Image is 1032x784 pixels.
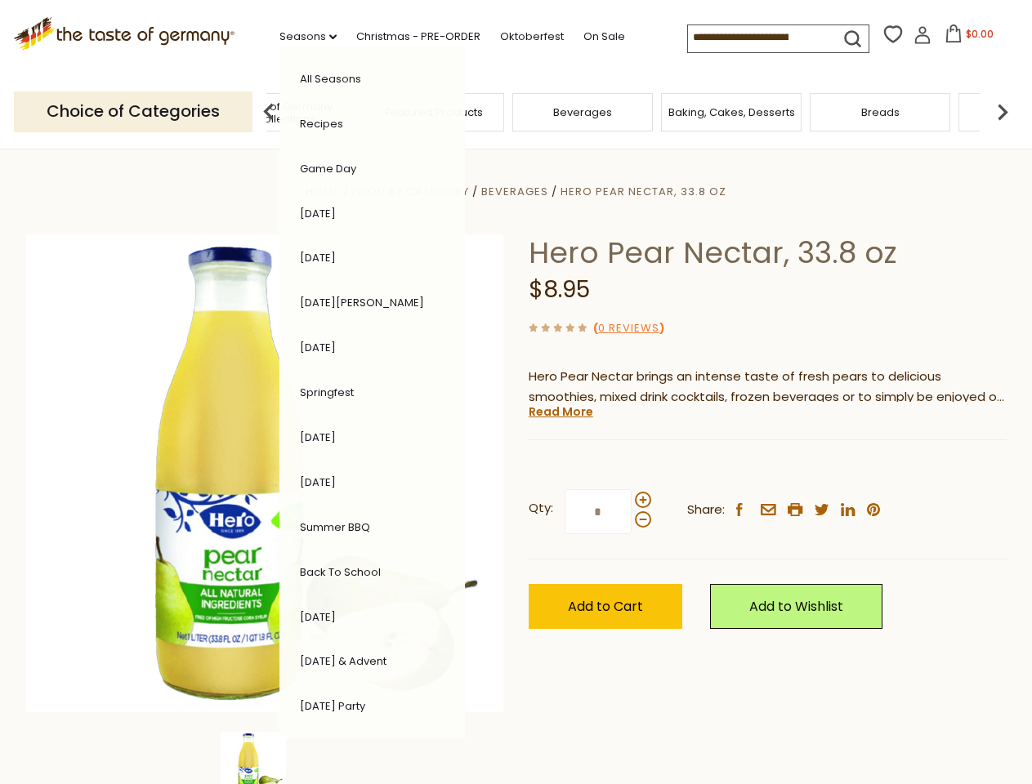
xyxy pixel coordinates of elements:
[935,24,1004,49] button: $0.00
[300,295,424,310] a: [DATE][PERSON_NAME]
[529,367,1007,408] p: Hero Pear Nectar brings an intense taste of fresh pears to delicious smoothies, mixed drink cockt...
[529,584,682,629] button: Add to Cart
[300,564,381,580] a: Back to School
[279,28,337,46] a: Seasons
[14,91,252,131] p: Choice of Categories
[861,106,900,118] a: Breads
[529,498,553,519] strong: Qty:
[356,28,480,46] a: Christmas - PRE-ORDER
[529,403,593,420] a: Read More
[300,116,343,131] a: Recipes
[300,206,336,221] a: [DATE]
[300,519,370,535] a: Summer BBQ
[500,28,564,46] a: Oktoberfest
[598,320,659,337] a: 0 Reviews
[710,584,882,629] a: Add to Wishlist
[583,28,625,46] a: On Sale
[966,27,994,41] span: $0.00
[300,653,386,669] a: [DATE] & Advent
[986,96,1019,128] img: next arrow
[529,274,590,305] span: $8.95
[300,698,365,714] a: [DATE] Party
[687,500,725,520] span: Share:
[553,106,612,118] a: Beverages
[300,430,336,445] a: [DATE]
[668,106,795,118] a: Baking, Cakes, Desserts
[300,609,336,625] a: [DATE]
[561,184,726,199] a: Hero Pear Nectar, 33.8 oz
[593,320,664,336] span: ( )
[300,340,336,355] a: [DATE]
[300,161,356,176] a: Game Day
[300,474,336,490] a: [DATE]
[481,184,548,199] a: Beverages
[529,234,1007,271] h1: Hero Pear Nectar, 33.8 oz
[300,250,336,265] a: [DATE]
[300,71,361,87] a: All Seasons
[26,234,504,712] img: Hero Pear Nectar, 33.8 oz
[565,489,632,534] input: Qty:
[568,597,643,616] span: Add to Cart
[252,96,285,128] img: previous arrow
[300,385,354,400] a: Springfest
